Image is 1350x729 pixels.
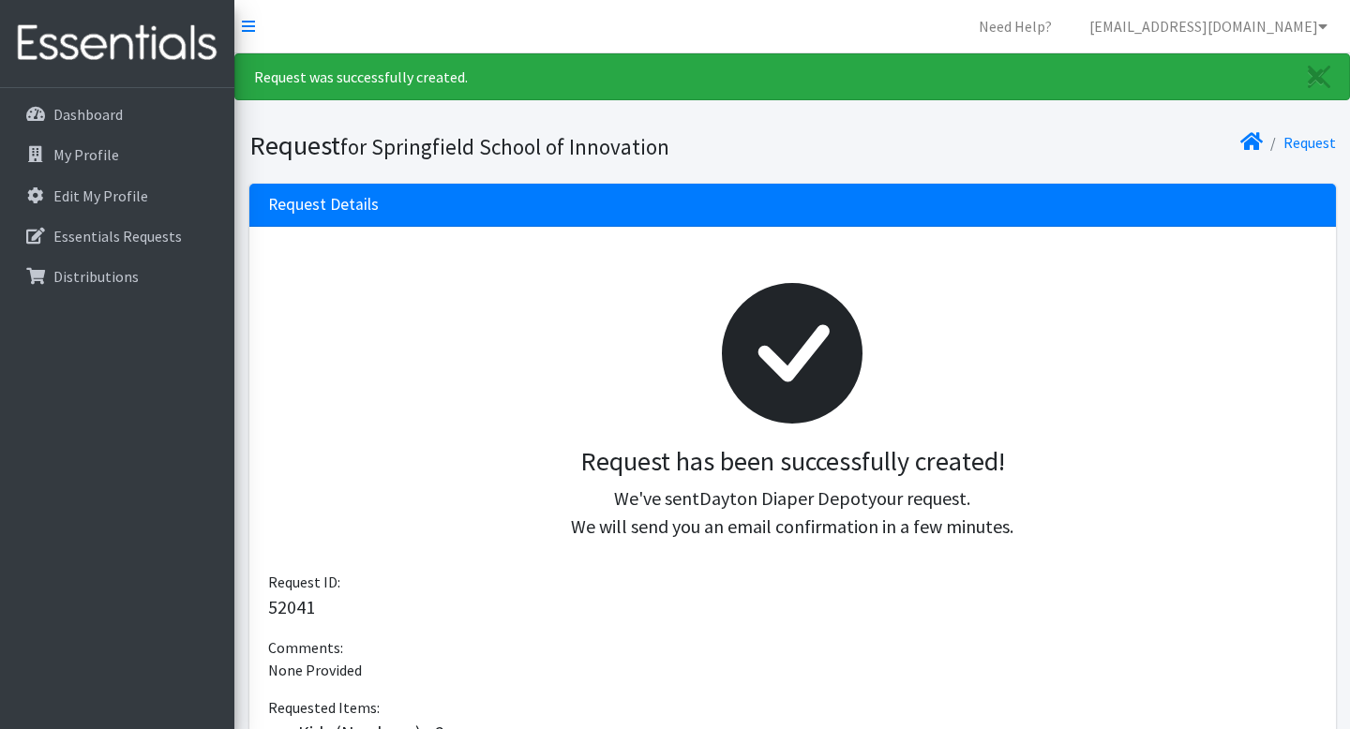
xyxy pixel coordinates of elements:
[249,129,786,162] h1: Request
[53,227,182,245] p: Essentials Requests
[283,446,1302,478] h3: Request has been successfully created!
[268,573,340,591] span: Request ID:
[53,186,148,205] p: Edit My Profile
[964,7,1067,45] a: Need Help?
[268,698,380,717] span: Requested Items:
[53,145,119,164] p: My Profile
[7,217,227,255] a: Essentials Requests
[268,195,379,215] h3: Request Details
[7,96,227,133] a: Dashboard
[7,258,227,295] a: Distributions
[1289,54,1349,99] a: Close
[268,593,1317,621] p: 52041
[53,105,123,124] p: Dashboard
[234,53,1350,100] div: Request was successfully created.
[268,661,362,679] span: None Provided
[1074,7,1342,45] a: [EMAIL_ADDRESS][DOMAIN_NAME]
[283,484,1302,541] p: We've sent your request. We will send you an email confirmation in a few minutes.
[340,133,669,160] small: for Springfield School of Innovation
[7,177,227,215] a: Edit My Profile
[7,12,227,75] img: HumanEssentials
[7,136,227,173] a: My Profile
[53,267,139,286] p: Distributions
[1283,133,1336,152] a: Request
[699,486,868,510] span: Dayton Diaper Depot
[268,638,343,657] span: Comments:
